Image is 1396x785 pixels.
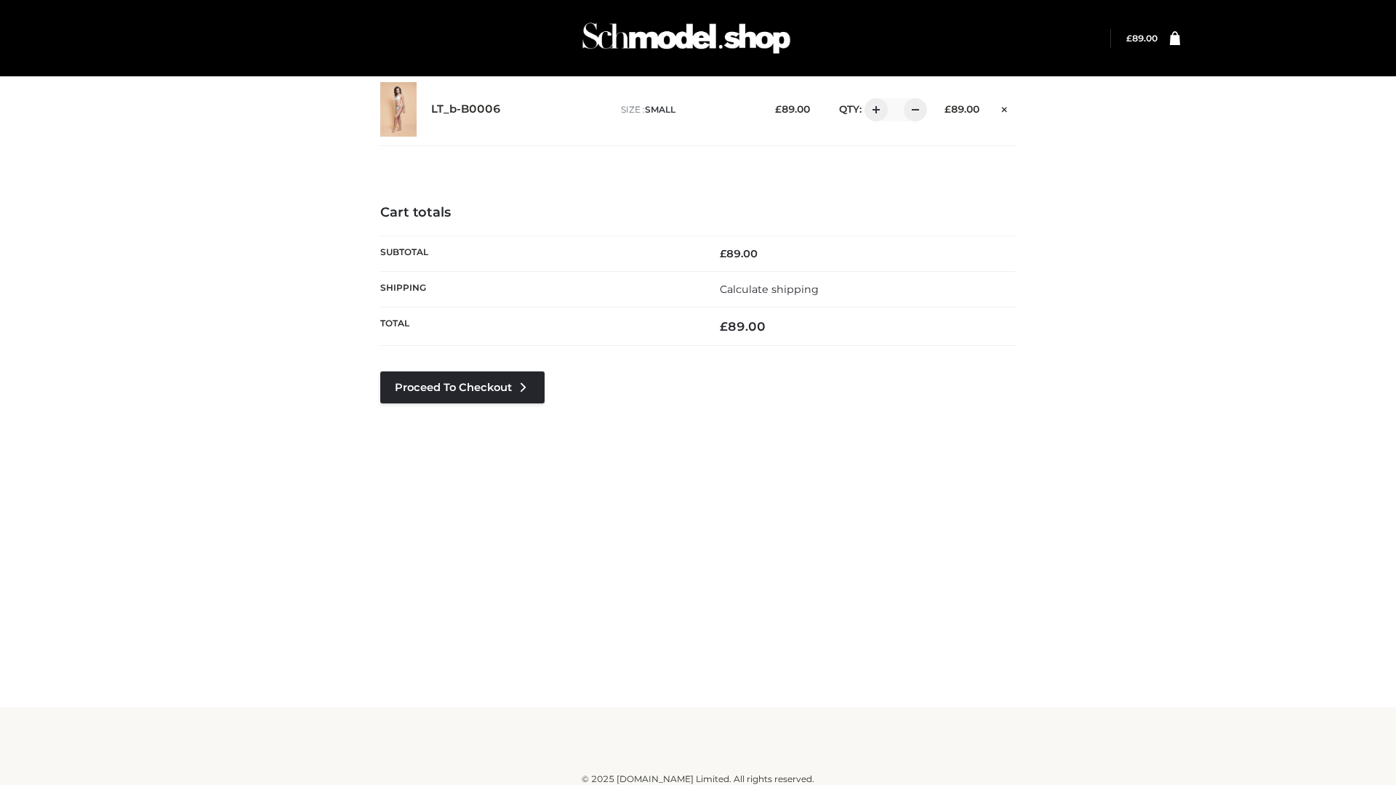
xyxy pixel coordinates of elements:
span: £ [1126,33,1132,44]
span: £ [944,103,951,115]
th: Total [380,307,698,346]
bdi: 89.00 [720,319,766,334]
span: £ [720,247,726,260]
span: £ [720,319,728,334]
bdi: 89.00 [944,103,979,115]
p: size : [621,103,753,116]
bdi: 89.00 [720,247,758,260]
span: SMALL [645,104,675,115]
bdi: 89.00 [1126,33,1158,44]
th: Subtotal [380,235,698,271]
span: £ [775,103,782,115]
a: Proceed to Checkout [380,371,545,403]
div: QTY: [825,98,922,121]
th: Shipping [380,271,698,307]
h4: Cart totals [380,205,1016,221]
a: LT_b-B0006 [431,102,501,116]
a: £89.00 [1126,33,1158,44]
a: Remove this item [994,98,1016,117]
a: Calculate shipping [720,283,819,296]
img: Schmodel Admin 964 [577,9,795,67]
bdi: 89.00 [775,103,810,115]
